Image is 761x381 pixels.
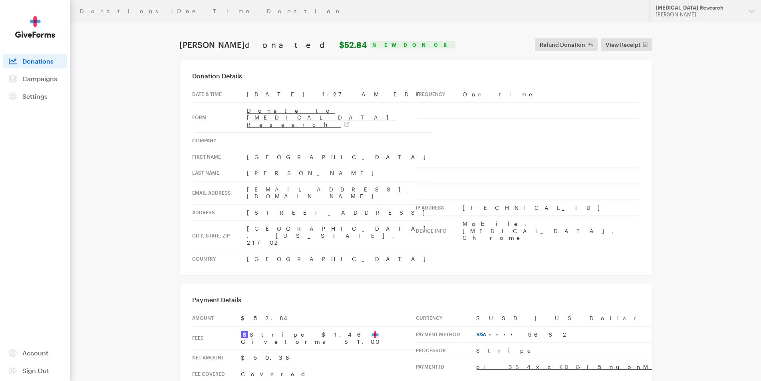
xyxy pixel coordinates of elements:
[3,346,67,360] a: Account
[241,331,248,338] img: stripe2-5d9aec7fb46365e6c7974577a8dae7ee9b23322d394d28ba5d52000e5e5e0903.svg
[192,251,247,267] th: Country
[241,326,416,350] td: Stripe $1.46 GiveForms $1.00
[3,363,67,378] a: Sign Out
[192,221,247,251] th: City, state, zip
[463,86,640,102] td: One time
[192,181,247,204] th: Email address
[416,343,476,359] th: Processor
[241,310,416,326] td: $52.84
[22,349,48,357] span: Account
[416,326,476,343] th: Payment Method
[22,367,49,374] span: Sign Out
[192,310,241,326] th: Amount
[247,204,433,221] td: [STREET_ADDRESS]
[372,331,379,338] img: favicon-aeed1a25926f1876c519c09abb28a859d2c37b09480cd79f99d23ee3a2171d47.svg
[3,89,67,104] a: Settings
[22,75,57,82] span: Campaigns
[476,343,749,359] td: Stripe
[247,86,433,102] td: [DATE] 1:27 AM EDT
[192,350,241,366] th: Net Amount
[370,41,455,48] div: New Donor
[3,72,67,86] a: Campaigns
[463,216,640,246] td: Mobile, [MEDICAL_DATA], Chrome
[247,165,433,182] td: [PERSON_NAME]
[179,40,367,50] h1: [PERSON_NAME]
[476,326,749,343] td: •••• 9662
[339,40,367,50] strong: $52.84
[22,92,48,100] span: Settings
[540,40,585,50] span: Refund Donation
[656,11,742,18] div: [PERSON_NAME]
[416,86,463,102] th: Frequency
[601,38,652,51] a: View Receipt
[476,310,749,326] td: $USD | US Dollar
[247,149,433,165] td: [GEOGRAPHIC_DATA]
[192,326,241,350] th: Fees
[22,57,54,65] span: Donations
[192,102,247,133] th: Form
[192,86,247,102] th: Date & time
[192,296,640,304] h3: Payment Details
[80,8,167,14] a: Donations
[3,54,67,68] a: Donations
[535,38,598,51] button: Refund Donation
[247,251,433,267] td: [GEOGRAPHIC_DATA]
[416,199,463,216] th: IP address
[247,107,396,128] a: Donate to [MEDICAL_DATA] Research
[192,204,247,221] th: Address
[192,72,640,80] h3: Donation Details
[416,359,476,375] th: Payment Id
[463,199,640,216] td: [TECHNICAL_ID]
[192,133,247,149] th: Company
[247,221,433,251] td: [GEOGRAPHIC_DATA] , [US_STATE], 21702
[192,165,247,182] th: Last Name
[476,363,749,370] a: pi_3S4xcKDGI5nuonMo1U4GTFlt
[606,40,640,50] span: View Receipt
[247,186,408,200] a: [EMAIL_ADDRESS][DOMAIN_NAME]
[192,149,247,165] th: First Name
[15,16,55,38] img: GiveForms
[416,216,463,246] th: Device info
[245,40,337,50] span: donated
[656,4,742,11] div: [MEDICAL_DATA] Research
[416,310,476,326] th: Currency
[241,350,416,366] td: $50.38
